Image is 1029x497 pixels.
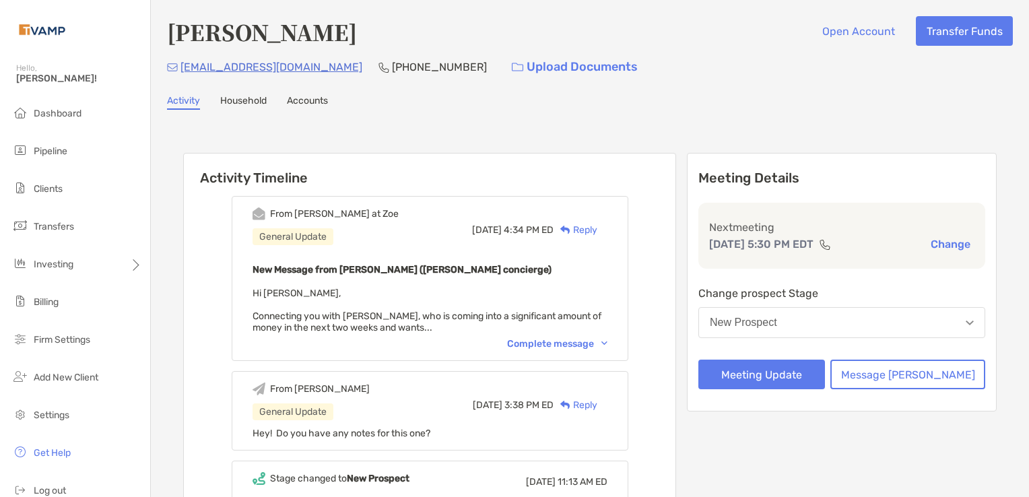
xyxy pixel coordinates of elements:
span: 3:38 PM ED [504,399,554,411]
p: [EMAIL_ADDRESS][DOMAIN_NAME] [180,59,362,75]
span: Billing [34,296,59,308]
button: Change [927,237,974,251]
img: Reply icon [560,401,570,409]
img: settings icon [12,406,28,422]
button: New Prospect [698,307,985,338]
img: investing icon [12,255,28,271]
a: Upload Documents [503,53,646,81]
img: Phone Icon [378,62,389,73]
img: Event icon [253,472,265,485]
img: add_new_client icon [12,368,28,385]
p: [DATE] 5:30 PM EDT [709,236,814,253]
a: Accounts [287,95,328,110]
span: 4:34 PM ED [504,224,554,236]
span: Firm Settings [34,334,90,345]
span: 11:13 AM ED [558,476,607,488]
img: firm-settings icon [12,331,28,347]
div: Stage changed to [270,473,409,484]
img: Reply icon [560,226,570,234]
span: Log out [34,485,66,496]
div: From [PERSON_NAME] [270,383,370,395]
img: clients icon [12,180,28,196]
p: Meeting Details [698,170,985,187]
img: transfers icon [12,218,28,234]
span: Dashboard [34,108,81,119]
img: Zoe Logo [16,5,68,54]
p: Next meeting [709,219,974,236]
span: Investing [34,259,73,270]
img: Email Icon [167,63,178,71]
a: Household [220,95,267,110]
img: Event icon [253,383,265,395]
img: Chevron icon [601,341,607,345]
span: Get Help [34,447,71,459]
div: General Update [253,228,333,245]
b: New Prospect [347,473,409,484]
span: [PERSON_NAME]! [16,73,142,84]
img: pipeline icon [12,142,28,158]
img: billing icon [12,293,28,309]
h6: Activity Timeline [184,154,675,186]
div: General Update [253,403,333,420]
div: New Prospect [710,317,777,329]
div: Complete message [507,338,607,350]
span: [DATE] [526,476,556,488]
span: Add New Client [34,372,98,383]
span: Hey! Do you have any notes for this one? [253,428,430,439]
div: Reply [554,398,597,412]
img: get-help icon [12,444,28,460]
span: [DATE] [473,399,502,411]
button: Meeting Update [698,360,825,389]
span: Transfers [34,221,74,232]
button: Transfer Funds [916,16,1013,46]
img: Open dropdown arrow [966,321,974,325]
b: New Message from [PERSON_NAME] ([PERSON_NAME] concierge) [253,264,552,275]
div: From [PERSON_NAME] at Zoe [270,208,399,220]
button: Open Account [811,16,905,46]
span: Settings [34,409,69,421]
span: Hi [PERSON_NAME], Connecting you with [PERSON_NAME], who is coming into a significant amount of m... [253,288,601,333]
span: Pipeline [34,145,67,157]
img: communication type [819,239,831,250]
img: button icon [512,63,523,72]
p: Change prospect Stage [698,285,985,302]
button: Message [PERSON_NAME] [830,360,985,389]
img: dashboard icon [12,104,28,121]
img: Event icon [253,207,265,220]
span: Clients [34,183,63,195]
p: [PHONE_NUMBER] [392,59,487,75]
a: Activity [167,95,200,110]
div: Reply [554,223,597,237]
h4: [PERSON_NAME] [167,16,357,47]
span: [DATE] [472,224,502,236]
